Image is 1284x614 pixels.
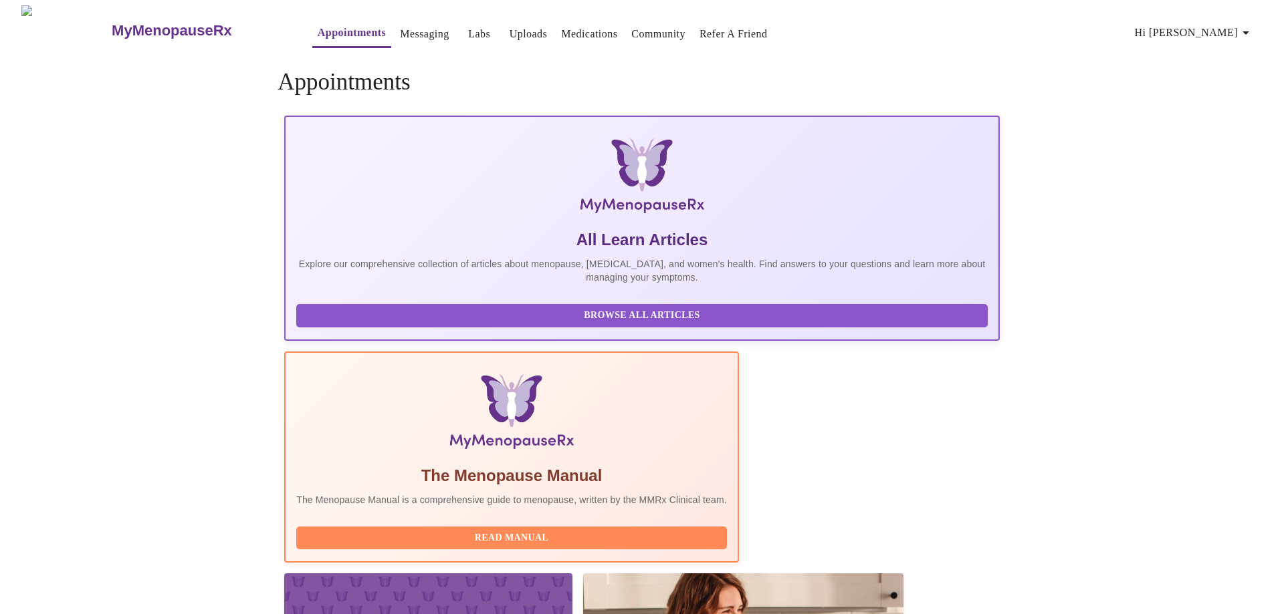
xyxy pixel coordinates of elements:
[110,7,286,54] a: MyMenopauseRx
[296,531,730,543] a: Read Manual
[1130,19,1259,46] button: Hi [PERSON_NAME]
[1135,23,1254,42] span: Hi [PERSON_NAME]
[296,304,988,327] button: Browse All Articles
[296,493,727,506] p: The Menopause Manual is a comprehensive guide to menopause, written by the MMRx Clinical team.
[112,22,232,39] h3: MyMenopauseRx
[296,309,991,320] a: Browse All Articles
[561,25,617,43] a: Medications
[700,25,768,43] a: Refer a Friend
[278,69,1006,96] h4: Appointments
[504,21,553,47] button: Uploads
[556,21,623,47] button: Medications
[21,5,110,55] img: MyMenopauseRx Logo
[310,530,714,547] span: Read Manual
[626,21,691,47] button: Community
[458,21,501,47] button: Labs
[296,526,727,550] button: Read Manual
[694,21,773,47] button: Refer a Friend
[510,25,548,43] a: Uploads
[395,21,454,47] button: Messaging
[468,25,490,43] a: Labs
[296,465,727,486] h5: The Menopause Manual
[364,374,658,454] img: Menopause Manual
[296,257,988,284] p: Explore our comprehensive collection of articles about menopause, [MEDICAL_DATA], and women's hea...
[312,19,391,48] button: Appointments
[296,229,988,251] h5: All Learn Articles
[400,25,449,43] a: Messaging
[404,138,880,218] img: MyMenopauseRx Logo
[310,307,974,324] span: Browse All Articles
[318,23,386,42] a: Appointments
[631,25,685,43] a: Community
